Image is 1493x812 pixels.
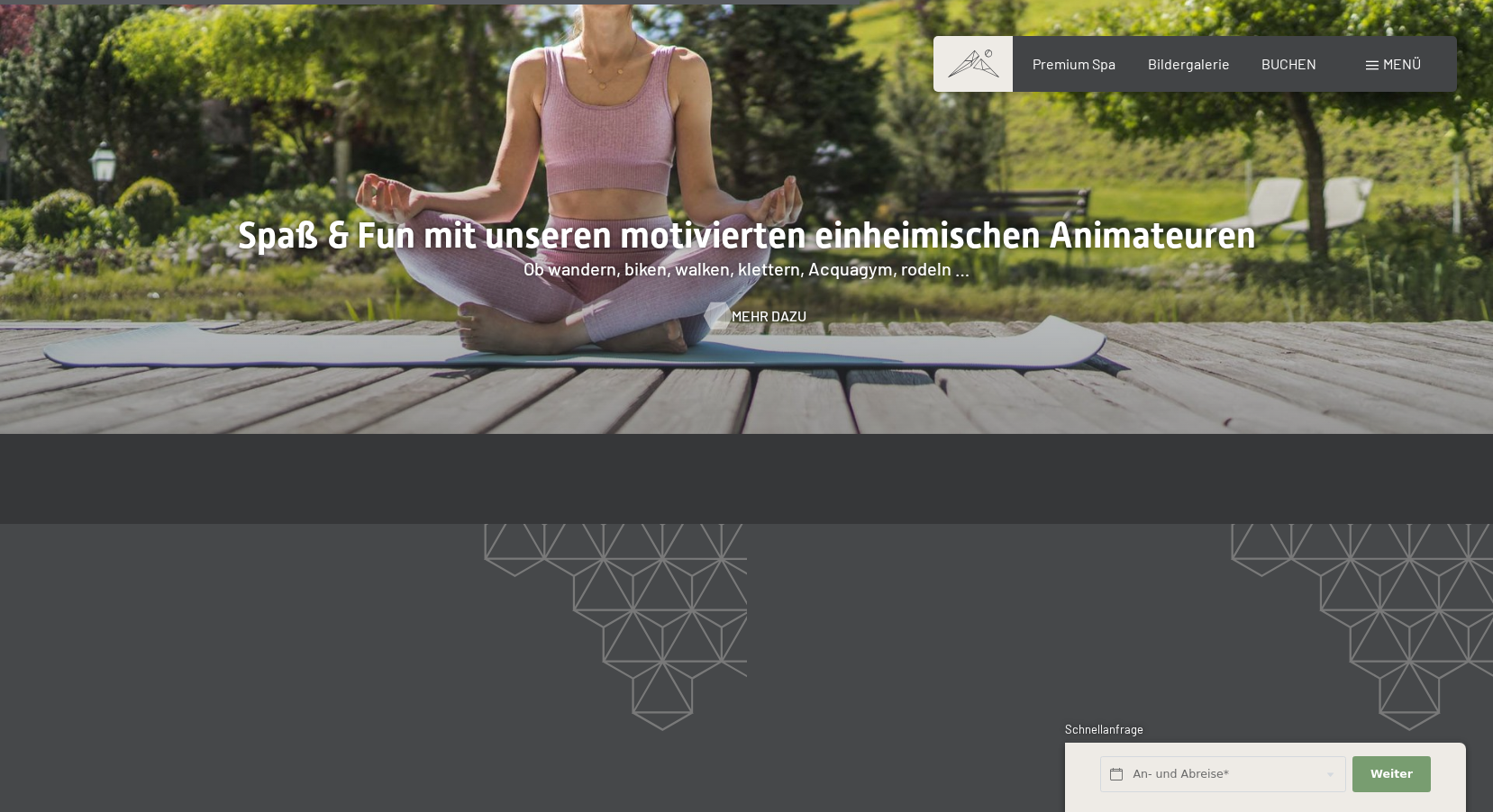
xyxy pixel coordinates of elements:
span: Weiter [1370,766,1413,782]
a: BUCHEN [1261,55,1316,72]
span: Schnellanfrage [1065,722,1143,736]
span: Menü [1383,55,1421,72]
button: Weiter [1352,756,1430,793]
span: Mehr dazu [732,306,806,326]
a: Premium Spa [1033,55,1115,72]
a: Bildergalerie [1148,55,1230,72]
